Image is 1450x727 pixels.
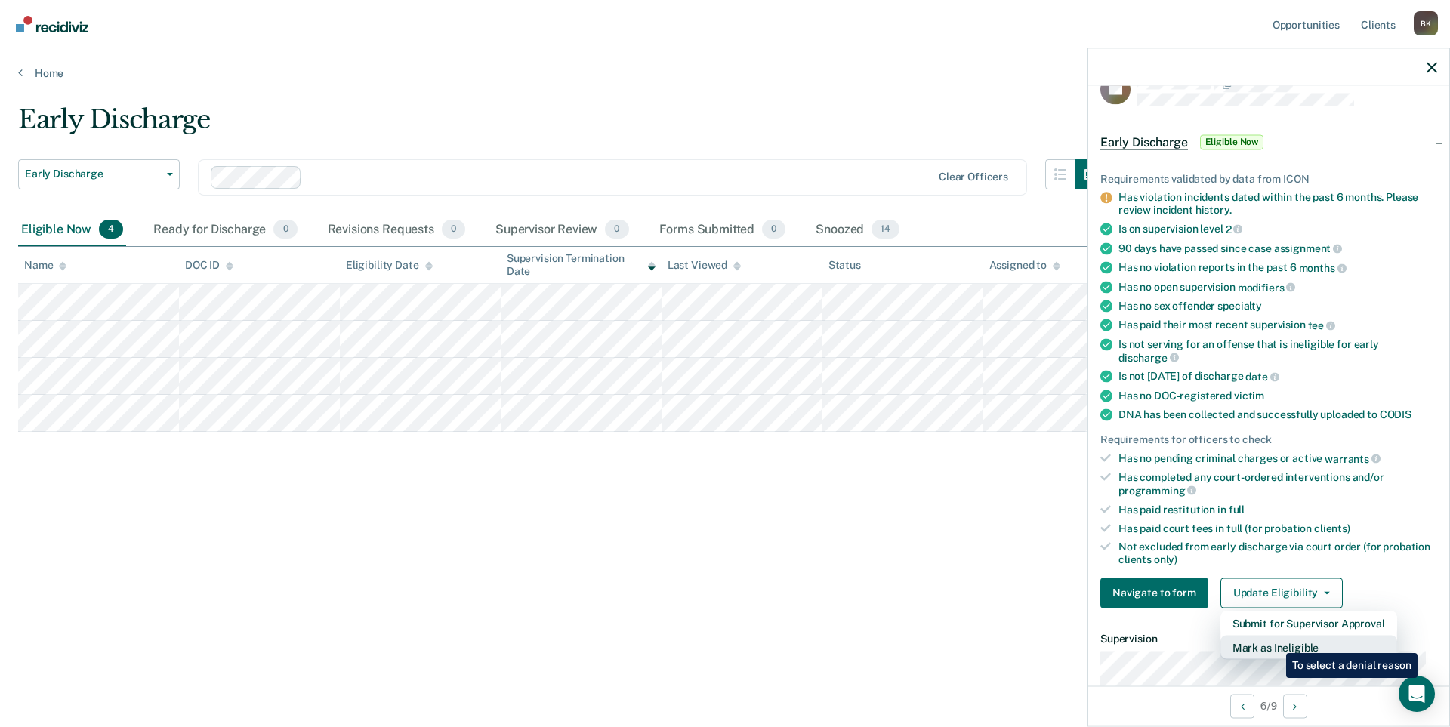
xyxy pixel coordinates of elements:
a: Home [18,66,1432,80]
span: Early Discharge [1100,134,1188,149]
div: Supervisor Review [492,214,632,247]
span: victim [1234,389,1264,401]
span: date [1245,371,1279,383]
span: programming [1118,484,1196,496]
div: Eligible Now [18,214,126,247]
button: Navigate to form [1100,578,1208,608]
div: Status [828,259,861,272]
div: Is not serving for an offense that is ineligible for early [1118,337,1437,363]
div: DNA has been collected and successfully uploaded to [1118,408,1437,420]
button: Previous Opportunity [1230,694,1254,718]
span: CODIS [1380,408,1411,420]
span: clients) [1314,522,1350,534]
span: assignment [1274,242,1342,254]
div: Has paid court fees in full (for probation [1118,522,1437,534]
div: Has no DOC-registered [1118,389,1437,402]
div: 90 days have passed since case [1118,242,1437,255]
div: Has no open supervision [1118,280,1437,294]
div: Requirements validated by data from ICON [1100,172,1437,185]
span: 4 [99,220,123,239]
div: Snoozed [813,214,902,247]
div: Forms Submitted [656,214,789,247]
div: Requirements for officers to check [1100,433,1437,445]
span: Eligible Now [1200,134,1264,149]
div: B K [1414,11,1438,35]
div: Early DischargeEligible Now [1088,118,1449,166]
span: 0 [273,220,297,239]
span: full [1229,503,1245,515]
div: Assigned to [989,259,1060,272]
div: Has paid their most recent supervision [1118,319,1437,332]
a: Navigate to form link [1100,578,1214,608]
div: Name [24,259,66,272]
div: Revisions Requests [325,214,468,247]
span: 0 [442,220,465,239]
div: Has violation incidents dated within the past 6 months. Please review incident history. [1118,191,1437,217]
button: Profile dropdown button [1414,11,1438,35]
span: 0 [605,220,628,239]
div: Has no pending criminal charges or active [1118,451,1437,465]
span: specialty [1217,300,1262,312]
div: Clear officers [939,171,1008,183]
div: Ready for Discharge [150,214,300,247]
span: 14 [872,220,899,239]
span: modifiers [1238,281,1296,293]
span: fee [1308,319,1335,331]
div: Has completed any court-ordered interventions and/or [1118,471,1437,497]
div: Early Discharge [18,104,1106,147]
div: Has paid restitution in [1118,503,1437,516]
div: Supervision Termination Date [507,252,656,278]
div: DOC ID [185,259,233,272]
dt: Supervision [1100,632,1437,645]
div: 6 / 9 [1088,685,1449,725]
div: Is on supervision level [1118,222,1437,236]
div: Last Viewed [668,259,741,272]
span: discharge [1118,351,1179,363]
div: Eligibility Date [346,259,433,272]
span: 0 [762,220,785,239]
div: Has no sex offender [1118,300,1437,313]
button: Submit for Supervisor Approval [1220,611,1397,635]
div: Open Intercom Messenger [1399,676,1435,712]
button: Mark as Ineligible [1220,635,1397,659]
img: Recidiviz [16,16,88,32]
span: months [1299,261,1347,273]
button: Update Eligibility [1220,578,1343,608]
span: only) [1154,553,1177,565]
span: Early Discharge [25,168,161,180]
span: 2 [1226,223,1243,235]
span: warrants [1325,452,1381,464]
div: Has no violation reports in the past 6 [1118,261,1437,275]
div: Is not [DATE] of discharge [1118,370,1437,384]
div: Not excluded from early discharge via court order (for probation clients [1118,541,1437,566]
button: Next Opportunity [1283,694,1307,718]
